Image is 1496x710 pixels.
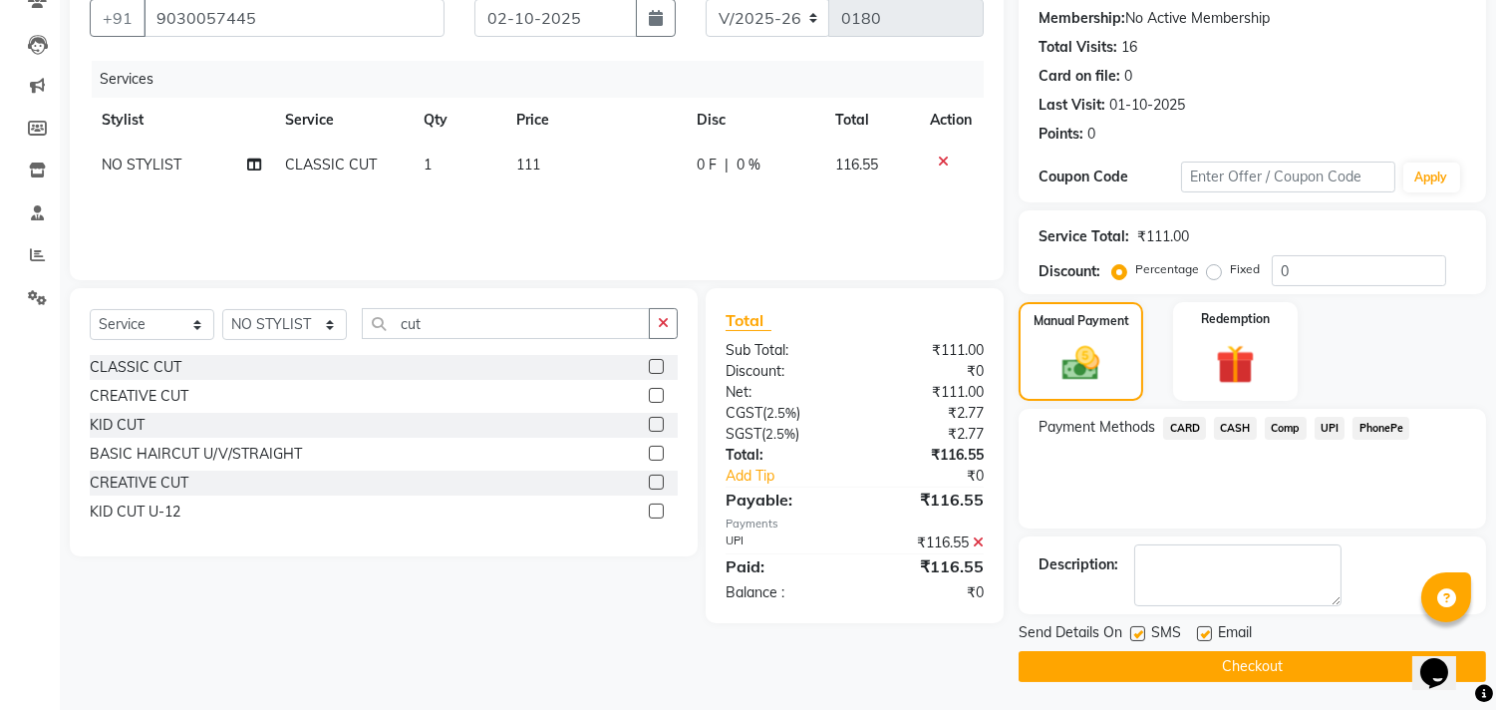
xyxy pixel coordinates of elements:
th: Price [504,98,685,143]
label: Manual Payment [1034,312,1129,330]
th: Service [273,98,413,143]
div: Total: [711,445,855,466]
div: Discount: [711,361,855,382]
th: Stylist [90,98,273,143]
div: Services [92,61,999,98]
span: Comp [1265,417,1307,440]
span: UPI [1315,417,1346,440]
div: Membership: [1039,8,1125,29]
span: CARD [1163,417,1206,440]
div: ( ) [711,403,855,424]
div: Payable: [711,488,855,512]
span: PhonePe [1352,417,1409,440]
div: Card on file: [1039,66,1120,87]
div: ₹2.77 [855,403,1000,424]
div: No Active Membership [1039,8,1466,29]
div: CLASSIC CUT [90,357,181,378]
button: Checkout [1019,651,1486,682]
div: ₹111.00 [855,382,1000,403]
span: Payment Methods [1039,417,1155,438]
span: SGST [726,425,761,443]
div: Last Visit: [1039,95,1105,116]
div: Paid: [711,554,855,578]
span: CGST [726,404,762,422]
span: 0 F [697,155,717,176]
span: CLASSIC CUT [285,156,377,174]
span: Send Details On [1019,622,1122,647]
div: ( ) [711,424,855,445]
span: 2.5% [766,405,796,421]
iframe: chat widget [1412,630,1476,690]
span: 111 [516,156,540,174]
span: 0 % [737,155,760,176]
button: Apply [1403,163,1460,192]
div: ₹111.00 [855,340,1000,361]
div: Balance : [711,582,855,603]
div: Payments [726,516,984,532]
input: Search or Scan [362,308,650,339]
label: Redemption [1201,310,1270,328]
span: | [725,155,729,176]
label: Fixed [1230,260,1260,278]
div: CREATIVE CUT [90,386,188,407]
div: KID CUT [90,415,145,436]
div: Discount: [1039,261,1100,282]
div: Service Total: [1039,226,1129,247]
div: ₹116.55 [855,532,1000,553]
div: KID CUT U-12 [90,502,180,523]
div: 0 [1124,66,1132,87]
div: ₹116.55 [855,445,1000,466]
div: UPI [711,532,855,553]
div: ₹116.55 [855,488,1000,512]
img: _cash.svg [1050,342,1110,385]
div: 16 [1121,37,1137,58]
div: Total Visits: [1039,37,1117,58]
label: Percentage [1135,260,1199,278]
th: Total [823,98,919,143]
div: ₹2.77 [855,424,1000,445]
div: ₹0 [855,582,1000,603]
div: Points: [1039,124,1083,145]
span: 1 [424,156,432,174]
span: SMS [1151,622,1181,647]
th: Disc [685,98,822,143]
div: Net: [711,382,855,403]
span: 2.5% [765,426,795,442]
div: ₹0 [879,466,1000,487]
div: Coupon Code [1039,167,1181,187]
span: Total [726,310,771,331]
div: ₹111.00 [1137,226,1189,247]
input: Enter Offer / Coupon Code [1181,162,1394,192]
div: Description: [1039,554,1118,575]
span: NO STYLIST [102,156,181,174]
div: ₹0 [855,361,1000,382]
div: Sub Total: [711,340,855,361]
div: 01-10-2025 [1109,95,1185,116]
th: Qty [412,98,504,143]
span: CASH [1214,417,1257,440]
a: Add Tip [711,466,879,487]
span: Email [1218,622,1252,647]
img: _gift.svg [1204,340,1267,389]
th: Action [918,98,984,143]
div: 0 [1087,124,1095,145]
div: ₹116.55 [855,554,1000,578]
span: 116.55 [835,156,878,174]
div: BASIC HAIRCUT U/V/STRAIGHT [90,444,302,465]
div: CREATIVE CUT [90,473,188,494]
